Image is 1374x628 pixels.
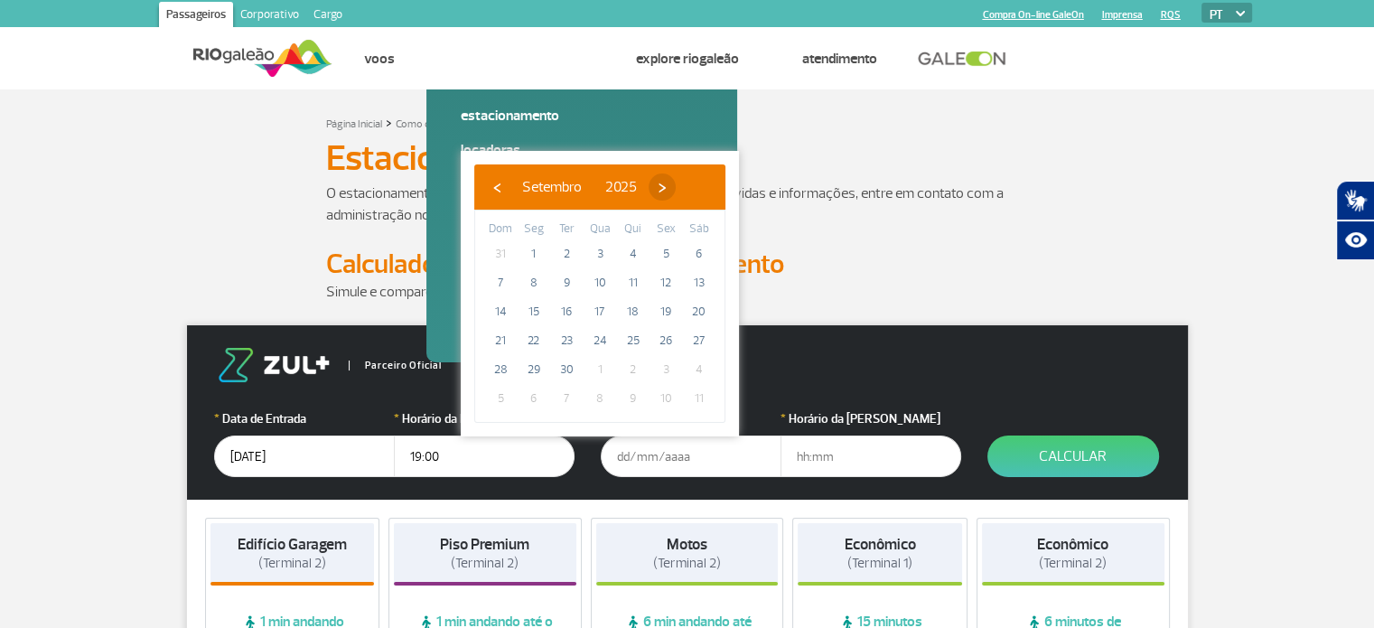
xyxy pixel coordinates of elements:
span: 24 [585,326,614,355]
a: Imprensa [1102,9,1143,21]
span: 17 [585,297,614,326]
th: weekday [484,220,518,239]
span: 13 [685,268,714,297]
strong: Piso Premium [440,535,529,554]
span: 20 [685,297,714,326]
p: Simule e compare as opções. [326,281,1049,303]
button: Abrir recursos assistivos. [1336,220,1374,260]
th: weekday [650,220,683,239]
span: 30 [552,355,581,384]
th: weekday [584,220,617,239]
strong: Econômico [1037,535,1108,554]
span: Parceiro Oficial [349,361,442,370]
a: Como chegar e sair [396,117,481,131]
span: 14 [486,297,515,326]
input: dd/mm/aaaa [601,436,781,477]
span: 19 [651,297,680,326]
span: 8 [585,384,614,413]
span: 5 [651,239,680,268]
a: RQS [1161,9,1181,21]
strong: Motos [667,535,707,554]
span: 3 [585,239,614,268]
a: Como chegar e sair [458,50,573,68]
span: 31 [486,239,515,268]
a: Explore RIOgaleão [636,50,739,68]
span: (Terminal 2) [653,555,721,572]
span: 3 [651,355,680,384]
th: weekday [616,220,650,239]
a: Estacionamento [461,106,703,126]
span: 23 [552,326,581,355]
span: 8 [519,268,548,297]
th: weekday [550,220,584,239]
input: hh:mm [394,436,575,477]
span: 25 [619,326,648,355]
input: hh:mm [780,436,961,477]
span: 29 [519,355,548,384]
bs-datepicker-container: calendar [461,151,739,436]
span: 15 [519,297,548,326]
span: 18 [619,297,648,326]
span: 2025 [605,178,637,196]
bs-datepicker-navigation-view: ​ ​ ​ [483,175,676,193]
button: Calcular [987,436,1159,477]
span: 22 [519,326,548,355]
strong: Edifício Garagem [238,535,347,554]
p: O estacionamento do RIOgaleão é administrado pela Estapar. Para dúvidas e informações, entre em c... [326,183,1049,226]
button: ‹ [483,173,510,201]
span: 21 [486,326,515,355]
span: 28 [486,355,515,384]
span: 10 [651,384,680,413]
a: Atendimento [802,50,877,68]
label: Horário da [PERSON_NAME] [780,409,961,428]
span: 10 [585,268,614,297]
label: Horário da Entrada [394,409,575,428]
span: 2 [552,239,581,268]
a: Locadoras [461,140,703,160]
input: dd/mm/aaaa [214,436,395,477]
button: Setembro [510,173,594,201]
button: Abrir tradutor de língua de sinais. [1336,181,1374,220]
span: (Terminal 1) [847,555,912,572]
a: Cargo [306,2,350,31]
span: 4 [685,355,714,384]
a: Compra On-line GaleOn [983,9,1084,21]
span: 7 [486,268,515,297]
span: (Terminal 2) [258,555,326,572]
th: weekday [682,220,715,239]
span: 1 [585,355,614,384]
strong: Econômico [845,535,916,554]
span: 5 [486,384,515,413]
span: 6 [519,384,548,413]
th: weekday [518,220,551,239]
label: Data de Entrada [214,409,395,428]
span: 26 [651,326,680,355]
a: > [386,112,392,133]
span: 16 [552,297,581,326]
img: logo-zul.png [214,348,333,382]
a: Voos [364,50,395,68]
h2: Calculadora de Tarifa do Estacionamento [326,248,1049,281]
span: 4 [619,239,648,268]
h1: Estacionamento [326,143,1049,173]
span: (Terminal 2) [451,555,519,572]
button: 2025 [594,173,649,201]
span: 12 [651,268,680,297]
span: 27 [685,326,714,355]
button: › [649,173,676,201]
span: 9 [619,384,648,413]
span: 11 [685,384,714,413]
div: Plugin de acessibilidade da Hand Talk. [1336,181,1374,260]
span: 7 [552,384,581,413]
span: Setembro [522,178,582,196]
span: 11 [619,268,648,297]
span: 2 [619,355,648,384]
span: 6 [685,239,714,268]
a: Passageiros [159,2,233,31]
span: (Terminal 2) [1039,555,1107,572]
a: Corporativo [233,2,306,31]
span: 9 [552,268,581,297]
span: 1 [519,239,548,268]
